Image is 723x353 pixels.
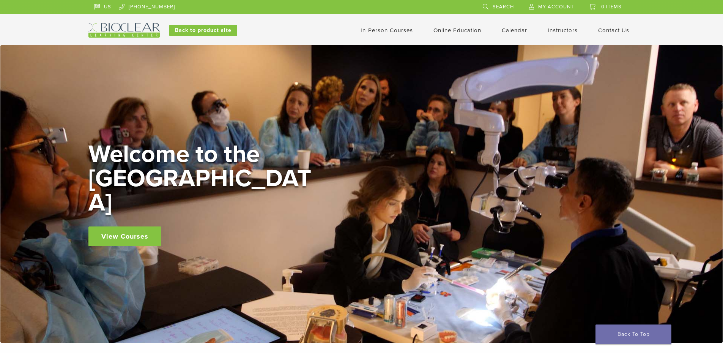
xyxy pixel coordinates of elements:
[595,325,671,344] a: Back To Top
[88,142,316,215] h2: Welcome to the [GEOGRAPHIC_DATA]
[433,27,481,34] a: Online Education
[169,25,237,36] a: Back to product site
[601,4,622,10] span: 0 items
[548,27,578,34] a: Instructors
[88,23,160,38] img: Bioclear
[88,226,161,246] a: View Courses
[361,27,413,34] a: In-Person Courses
[493,4,514,10] span: Search
[502,27,527,34] a: Calendar
[538,4,574,10] span: My Account
[598,27,629,34] a: Contact Us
